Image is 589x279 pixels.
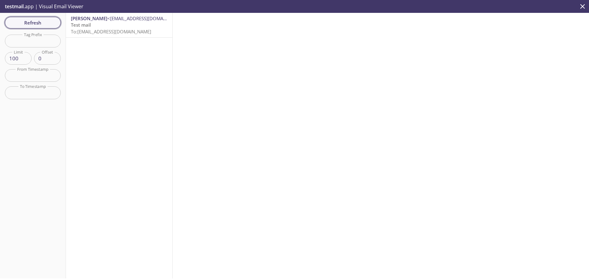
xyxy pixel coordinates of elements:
[10,19,56,27] span: Refresh
[107,15,187,21] span: <[EMAIL_ADDRESS][DOMAIN_NAME]>
[71,22,91,28] span: Test mail
[66,13,172,38] nav: emails
[71,15,107,21] span: [PERSON_NAME]
[5,17,61,28] button: Refresh
[5,3,24,10] span: testmail
[66,13,172,37] div: [PERSON_NAME]<[EMAIL_ADDRESS][DOMAIN_NAME]>Test mailTo:[EMAIL_ADDRESS][DOMAIN_NAME]
[71,28,151,35] span: To: [EMAIL_ADDRESS][DOMAIN_NAME]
